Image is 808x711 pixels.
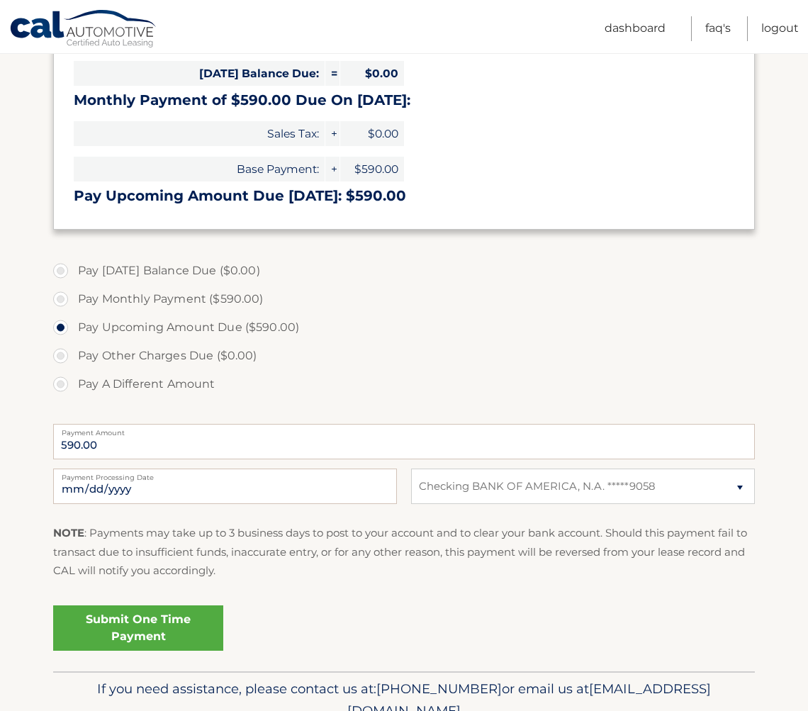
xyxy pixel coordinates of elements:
[74,187,734,205] h3: Pay Upcoming Amount Due [DATE]: $590.00
[53,424,755,459] input: Payment Amount
[53,469,397,504] input: Payment Date
[53,370,755,398] label: Pay A Different Amount
[9,9,158,50] a: Cal Automotive
[325,157,340,181] span: +
[53,524,755,580] p: : Payments may take up to 3 business days to post to your account and to clear your bank account....
[53,285,755,313] label: Pay Monthly Payment ($590.00)
[53,605,223,651] a: Submit One Time Payment
[53,342,755,370] label: Pay Other Charges Due ($0.00)
[53,526,84,539] strong: NOTE
[74,91,734,109] h3: Monthly Payment of $590.00 Due On [DATE]:
[53,424,755,435] label: Payment Amount
[325,61,340,86] span: =
[74,61,325,86] span: [DATE] Balance Due:
[761,16,799,41] a: Logout
[53,257,755,285] label: Pay [DATE] Balance Due ($0.00)
[340,121,404,146] span: $0.00
[340,61,404,86] span: $0.00
[74,157,325,181] span: Base Payment:
[605,16,666,41] a: Dashboard
[53,469,397,480] label: Payment Processing Date
[705,16,731,41] a: FAQ's
[53,313,755,342] label: Pay Upcoming Amount Due ($590.00)
[74,121,325,146] span: Sales Tax:
[325,121,340,146] span: +
[376,681,502,697] span: [PHONE_NUMBER]
[340,157,404,181] span: $590.00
